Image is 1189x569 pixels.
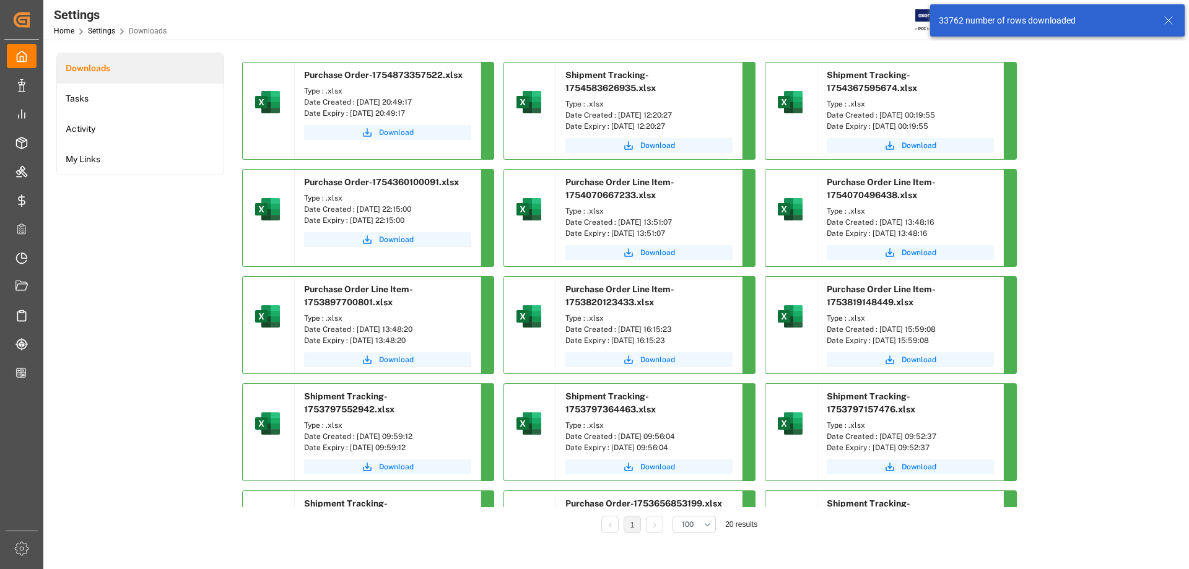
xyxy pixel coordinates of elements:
button: Download [304,125,471,140]
span: Download [902,461,936,472]
a: Activity [57,114,224,144]
span: Purchase Order Line Item-1753897700801.xlsx [304,284,413,307]
div: Settings [54,6,167,24]
span: Shipment Tracking-1753753479365.xlsx [304,498,394,521]
span: Purchase Order Line Item-1754070496438.xlsx [827,177,936,200]
button: Download [304,459,471,474]
div: Type : .xlsx [565,98,733,110]
img: microsoft-excel-2019--v1.png [514,87,544,117]
div: Type : .xlsx [304,420,471,431]
img: microsoft-excel-2019--v1.png [253,87,282,117]
button: Download [827,352,994,367]
span: Shipment Tracking-1754367595674.xlsx [827,70,917,93]
a: Downloads [57,53,224,84]
span: Download [640,354,675,365]
div: Type : .xlsx [565,313,733,324]
img: microsoft-excel-2019--v1.png [514,409,544,438]
li: Previous Page [601,516,619,533]
a: Download [827,138,994,153]
span: Purchase Order Line Item-1753819148449.xlsx [827,284,936,307]
div: Date Expiry : [DATE] 16:15:23 [565,335,733,346]
span: Download [640,461,675,472]
button: Download [565,459,733,474]
img: Exertis%20JAM%20-%20Email%20Logo.jpg_1722504956.jpg [915,9,958,31]
div: Date Expiry : [DATE] 15:59:08 [827,335,994,346]
span: Shipment Tracking-1753173186120.xlsx [827,498,912,521]
a: Download [565,352,733,367]
li: Tasks [57,84,224,114]
div: Type : .xlsx [827,98,994,110]
button: Download [565,138,733,153]
button: Download [827,459,994,474]
div: Date Expiry : [DATE] 09:56:04 [565,442,733,453]
span: Shipment Tracking-1753797552942.xlsx [304,391,394,414]
span: Download [640,140,675,151]
img: microsoft-excel-2019--v1.png [775,409,805,438]
span: Purchase Order-1754873357522.xlsx [304,70,463,80]
span: Download [902,354,936,365]
span: Download [379,461,414,472]
div: Type : .xlsx [565,206,733,217]
div: Date Created : [DATE] 13:51:07 [565,217,733,228]
div: Date Expiry : [DATE] 13:48:16 [827,228,994,239]
div: Date Created : [DATE] 20:49:17 [304,97,471,108]
div: Date Created : [DATE] 16:15:23 [565,324,733,335]
img: microsoft-excel-2019--v1.png [253,302,282,331]
li: Next Page [646,516,663,533]
div: Date Created : [DATE] 09:59:12 [304,431,471,442]
div: Date Created : [DATE] 09:56:04 [565,431,733,442]
div: Date Created : [DATE] 22:15:00 [304,204,471,215]
div: Date Expiry : [DATE] 00:19:55 [827,121,994,132]
div: Date Created : [DATE] 09:52:37 [827,431,994,442]
button: Download [304,352,471,367]
a: 1 [630,521,635,529]
div: Date Created : [DATE] 13:48:16 [827,217,994,228]
div: Type : .xlsx [304,313,471,324]
span: Download [902,140,936,151]
span: Shipment Tracking-1753797157476.xlsx [827,391,915,414]
img: microsoft-excel-2019--v1.png [775,194,805,224]
button: Download [827,245,994,260]
div: Type : .xlsx [304,85,471,97]
div: Date Created : [DATE] 15:59:08 [827,324,994,335]
span: Purchase Order-1753656853199.xlsx [565,498,722,508]
span: 20 results [725,520,757,529]
img: microsoft-excel-2019--v1.png [253,194,282,224]
div: Type : .xlsx [304,193,471,204]
img: microsoft-excel-2019--v1.png [514,194,544,224]
span: Shipment Tracking-1753797364463.xlsx [565,391,656,414]
button: Download [304,232,471,247]
span: Download [379,354,414,365]
div: Type : .xlsx [565,420,733,431]
div: Date Created : [DATE] 12:20:27 [565,110,733,121]
span: Download [902,247,936,258]
button: open menu [673,516,716,533]
a: Settings [88,27,115,35]
span: Purchase Order-1754360100091.xlsx [304,177,459,187]
div: Type : .xlsx [827,206,994,217]
div: Date Expiry : [DATE] 20:49:17 [304,108,471,119]
a: My Links [57,144,224,175]
span: Purchase Order Line Item-1754070667233.xlsx [565,177,674,200]
div: 33762 number of rows downloaded [939,14,1152,27]
span: Shipment Tracking-1754583626935.xlsx [565,70,656,93]
span: Download [379,234,414,245]
span: Download [640,247,675,258]
div: Date Expiry : [DATE] 13:48:20 [304,335,471,346]
div: Type : .xlsx [827,313,994,324]
a: Home [54,27,74,35]
img: microsoft-excel-2019--v1.png [514,302,544,331]
button: Download [565,245,733,260]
